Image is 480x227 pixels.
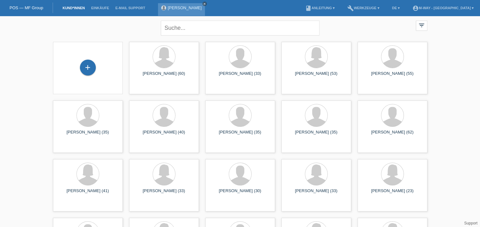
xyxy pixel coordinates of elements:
[210,130,270,140] div: [PERSON_NAME] (35)
[58,130,118,140] div: [PERSON_NAME] (35)
[134,130,194,140] div: [PERSON_NAME] (40)
[286,130,346,140] div: [PERSON_NAME] (35)
[464,221,477,225] a: Support
[286,71,346,81] div: [PERSON_NAME] (53)
[168,5,202,10] a: [PERSON_NAME]
[347,5,354,11] i: build
[58,188,118,198] div: [PERSON_NAME] (41)
[286,188,346,198] div: [PERSON_NAME] (33)
[418,22,425,29] i: filter_list
[363,71,422,81] div: [PERSON_NAME] (55)
[10,5,43,10] a: POS — MF Group
[409,6,477,10] a: account_circlem-way - [GEOGRAPHIC_DATA] ▾
[134,71,194,81] div: [PERSON_NAME] (60)
[80,62,95,73] div: Kund*in hinzufügen
[59,6,88,10] a: Kund*innen
[210,188,270,198] div: [PERSON_NAME] (30)
[389,6,403,10] a: DE ▾
[112,6,148,10] a: E-Mail Support
[202,2,207,6] a: close
[305,5,312,11] i: book
[203,2,206,5] i: close
[363,130,422,140] div: [PERSON_NAME] (62)
[412,5,419,11] i: account_circle
[161,21,319,36] input: Suche...
[302,6,338,10] a: bookAnleitung ▾
[344,6,383,10] a: buildWerkzeuge ▾
[363,188,422,198] div: [PERSON_NAME] (23)
[210,71,270,81] div: [PERSON_NAME] (33)
[134,188,194,198] div: [PERSON_NAME] (33)
[88,6,112,10] a: Einkäufe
